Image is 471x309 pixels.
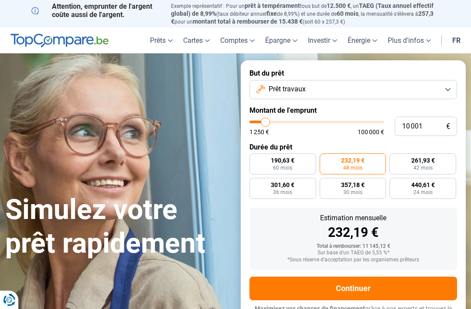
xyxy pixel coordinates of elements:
span: fixe [266,10,277,17]
div: Sur base d'un TAEG de 5,55 %* [256,250,450,256]
h1: Simulez votre prêt rapidement [5,193,230,260]
span: 60 mois [273,165,292,170]
div: 232,19 € [256,226,450,239]
div: Total à rembourser: 11 145,12 € [256,243,450,250]
span: 100 000 € [358,129,384,135]
span: 301,60 € [271,182,294,188]
label: But du prêt [249,69,457,77]
a: Plus d'infos [382,28,436,53]
span: montant total à rembourser de 15.438 € [193,18,303,25]
label: Montant de l'emprunt [249,106,457,115]
span: 440,61 € [411,182,435,188]
p: Exemple représentatif : Pour un tous but de , un (taux débiteur annuel de 8,99%) et une durée de ... [171,2,440,25]
span: 42 mois [413,165,433,170]
span: 257,3 € [171,10,433,25]
span: € [446,123,450,130]
img: TopCompare [10,34,109,48]
span: 357,18 € [341,182,365,188]
a: Épargne [260,28,303,53]
div: *Sous réserve d'acceptation par les organismes prêteurs [256,257,450,263]
span: 48 mois [343,165,362,170]
span: Prêt travaux [269,84,306,94]
a: fr [447,28,466,53]
span: 1 250 € [249,129,269,135]
span: 36 mois [273,190,292,195]
span: 190,63 € [271,157,294,163]
a: Prêts [145,28,178,53]
span: prêt à tempérament [245,2,300,9]
span: 232,19 € [341,157,365,163]
span: TAEG (Taux annuel effectif global) de 8,99% [171,2,433,17]
a: Énergie [342,28,382,53]
span: 261,93 € [411,157,435,163]
label: Durée du prêt [249,143,457,151]
span: 30 mois [343,190,362,195]
a: Comptes [215,28,260,53]
button: Prêt travaux [249,80,457,99]
div: Estimation mensuelle [256,215,450,222]
p: Attention, emprunter de l'argent coûte aussi de l'argent. [31,2,160,19]
span: 60 mois [337,10,358,17]
a: Investir [303,28,342,53]
a: Cartes [178,28,215,53]
button: Continuer [249,277,457,300]
span: 12.500 € [327,2,351,9]
span: 24 mois [413,190,433,195]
